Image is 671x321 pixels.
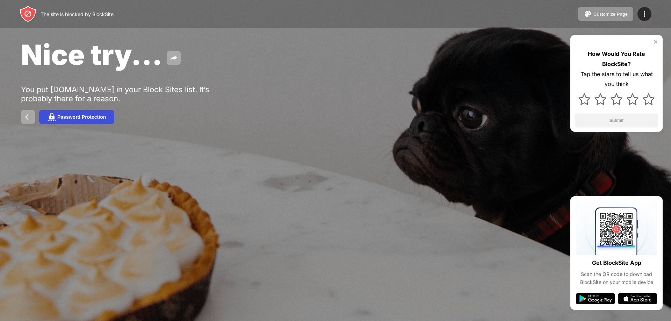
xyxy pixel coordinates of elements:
[576,270,657,286] div: Scan the QR code to download BlockSite on your mobile device
[578,93,590,105] img: star.svg
[627,93,638,105] img: star.svg
[576,202,657,255] img: qrcode.svg
[643,93,655,105] img: star.svg
[592,258,641,268] div: Get BlockSite App
[41,11,114,17] div: The site is blocked by BlockSite
[640,10,649,18] img: menu-icon.svg
[20,6,36,22] img: header-logo.svg
[575,114,658,127] button: Submit
[584,10,592,18] img: pallet.svg
[593,12,628,17] div: Customize Page
[576,293,615,304] img: google-play.svg
[169,54,178,62] img: share.svg
[618,293,657,304] img: app-store.svg
[575,49,658,69] div: How Would You Rate BlockSite?
[57,114,106,120] div: Password Protection
[594,93,606,105] img: star.svg
[653,39,658,45] img: rate-us-close.svg
[611,93,622,105] img: star.svg
[578,7,633,21] button: Customize Page
[24,113,32,121] img: back.svg
[39,110,114,124] button: Password Protection
[21,38,163,72] span: Nice try...
[575,69,658,89] div: Tap the stars to tell us what you think
[21,85,237,103] div: You put [DOMAIN_NAME] in your Block Sites list. It’s probably there for a reason.
[48,113,56,121] img: password.svg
